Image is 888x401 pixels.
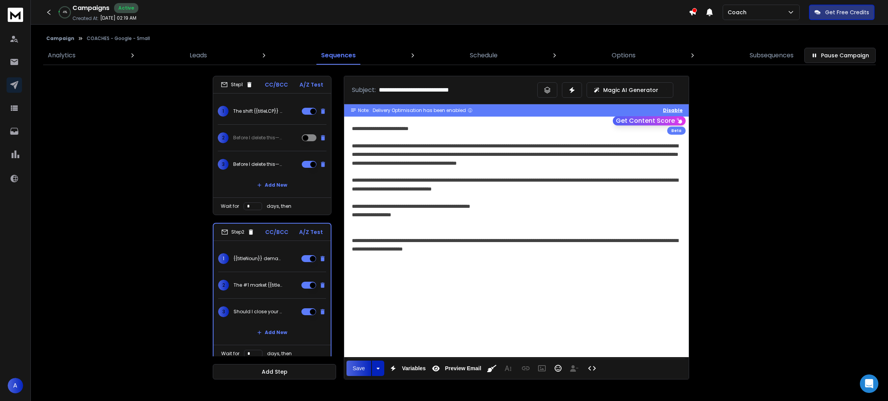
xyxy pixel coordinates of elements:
[218,306,229,317] span: 3
[251,325,293,340] button: Add New
[221,81,253,88] div: Step 1
[443,365,483,372] span: Preview Email
[346,361,371,376] button: Save
[316,46,360,65] a: Sequences
[804,48,876,63] button: Pause Campaign
[358,107,370,114] span: Note:
[213,76,331,215] li: Step1CC/BCCA/Z Test1The shift {{titleLCP}} didn’t see coming2Before I delete this—should I send d...
[218,106,229,117] span: 1
[213,364,336,379] button: Add Step
[218,159,229,170] span: 3
[352,85,376,95] p: Subject:
[87,35,150,42] p: COACHES - Google - Small
[48,51,76,60] p: Analytics
[233,108,283,114] p: The shift {{titleLCP}} didn’t see coming
[613,116,686,125] button: Get Content Score
[607,46,640,65] a: Options
[221,203,239,209] p: Wait for
[267,203,291,209] p: days, then
[190,51,207,60] p: Leads
[373,107,473,114] div: Delivery Optimisation has been enabled
[501,361,515,376] button: More Text
[234,256,283,262] p: {{titleNoun}} demand is rising
[63,10,67,15] p: 4 %
[750,51,794,60] p: Subsequences
[745,46,798,65] a: Subsequences
[603,86,658,94] p: Magic AI Generator
[221,351,239,357] p: Wait for
[465,46,502,65] a: Schedule
[321,51,356,60] p: Sequences
[8,8,23,22] img: logo
[265,81,288,89] p: CC/BCC
[535,361,549,376] button: Insert Image (Ctrl+P)
[299,228,323,236] p: A/Z Test
[470,51,498,60] p: Schedule
[587,82,673,98] button: Magic AI Generator
[46,35,74,42] button: Campaign
[221,229,254,236] div: Step 2
[429,361,483,376] button: Preview Email
[860,374,878,393] div: Open Intercom Messenger
[551,361,565,376] button: Emoticons
[518,361,533,376] button: Insert Link (Ctrl+K)
[233,135,283,141] p: Before I delete this—should I send details?
[386,361,427,376] button: Variables
[825,8,869,16] p: Get Free Credits
[218,280,229,291] span: 2
[114,3,138,13] div: Active
[8,378,23,393] button: A
[185,46,212,65] a: Leads
[218,132,229,143] span: 2
[663,107,683,114] button: Disable
[728,8,750,16] p: Coach
[267,351,292,357] p: days, then
[43,46,80,65] a: Analytics
[299,81,323,89] p: A/Z Test
[234,282,283,288] p: The #1 market {{titleLCP}} overlook (still!)
[100,15,136,21] p: [DATE] 02:19 AM
[72,15,99,22] p: Created At:
[234,309,283,315] p: Should I close your file?
[567,361,582,376] button: Insert Unsubscribe Link
[233,161,283,167] p: Before I delete this—should I send details?
[484,361,499,376] button: Clean HTML
[72,3,109,13] h1: Campaigns
[612,51,636,60] p: Options
[265,228,288,236] p: CC/BCC
[809,5,875,20] button: Get Free Credits
[585,361,599,376] button: Code View
[667,127,686,135] div: Beta
[251,177,293,193] button: Add New
[218,253,229,264] span: 1
[400,365,427,372] span: Variables
[213,223,331,363] li: Step2CC/BCCA/Z Test1{{titleNoun}} demand is rising2The #1 market {{titleLCP}} overlook (still!)3S...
